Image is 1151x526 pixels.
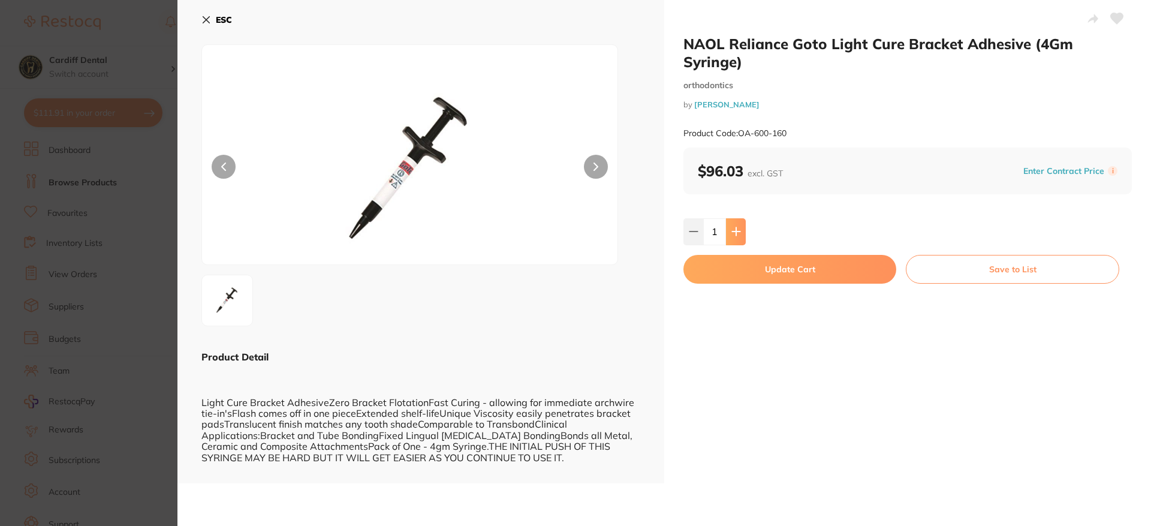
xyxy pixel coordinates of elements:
[201,363,640,474] div: Light Cure Bracket AdhesiveZero Bracket FlotationFast Curing - allowing for immediate archwire ti...
[1020,166,1108,177] button: Enter Contract Price
[683,35,1132,71] h2: NAOL Reliance Goto Light Cure Bracket Adhesive (4Gm Syringe)
[201,351,269,363] b: Product Detail
[683,255,896,284] button: Update Cart
[1108,166,1117,176] label: i
[694,100,760,109] a: [PERSON_NAME]
[201,10,232,30] button: ESC
[906,255,1119,284] button: Save to List
[683,128,787,139] small: Product Code: OA-600-160
[683,100,1132,109] small: by
[683,80,1132,91] small: orthodontics
[698,162,783,180] b: $96.03
[285,75,535,264] img: NjAuanBn
[206,279,249,322] img: NjAuanBn
[216,14,232,25] b: ESC
[748,168,783,179] span: excl. GST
